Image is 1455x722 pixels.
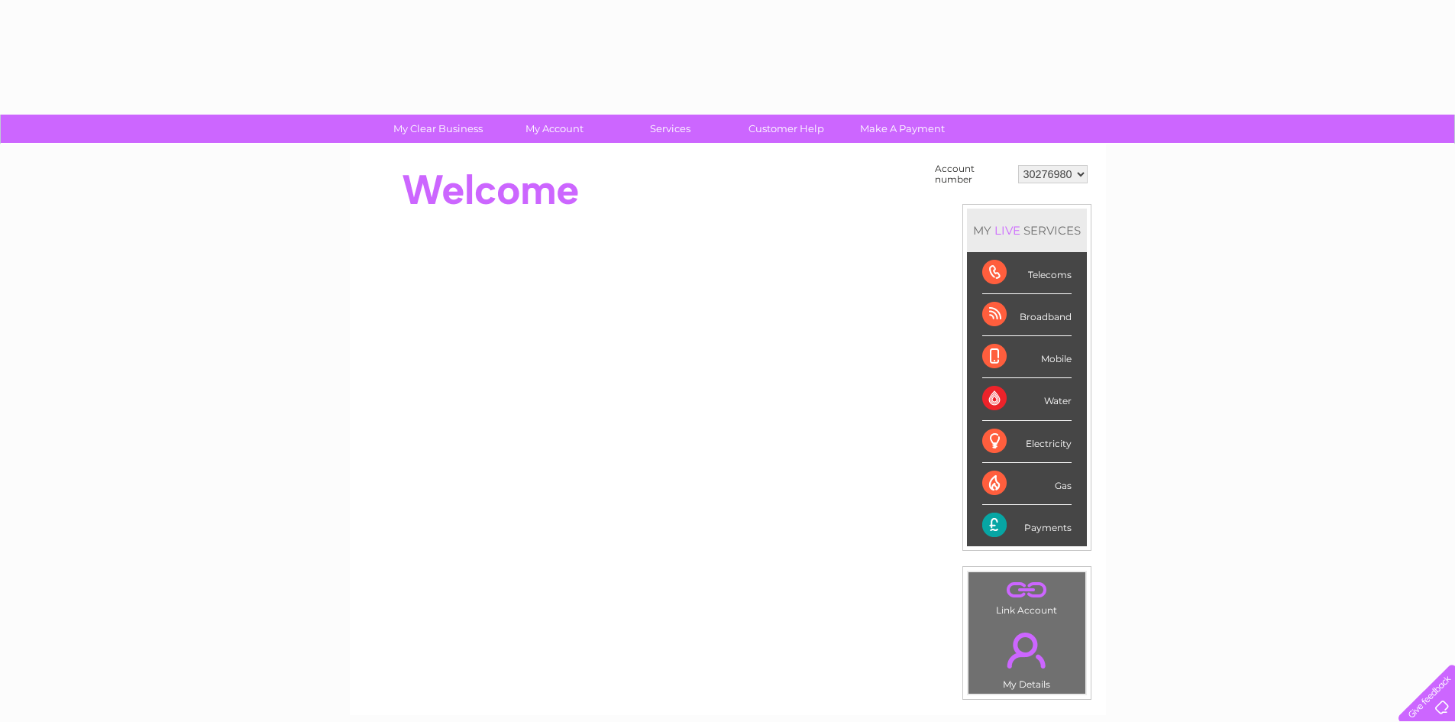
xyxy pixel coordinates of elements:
div: Mobile [982,336,1072,378]
div: Payments [982,505,1072,546]
div: Gas [982,463,1072,505]
a: . [972,576,1082,603]
a: Customer Help [723,115,849,143]
a: Services [607,115,733,143]
div: MY SERVICES [967,209,1087,252]
div: Telecoms [982,252,1072,294]
a: My Account [491,115,617,143]
div: LIVE [991,223,1023,238]
div: Electricity [982,421,1072,463]
td: Account number [931,160,1014,189]
a: . [972,623,1082,677]
td: Link Account [968,571,1086,620]
a: My Clear Business [375,115,501,143]
td: My Details [968,620,1086,694]
a: Make A Payment [839,115,965,143]
div: Broadband [982,294,1072,336]
div: Water [982,378,1072,420]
